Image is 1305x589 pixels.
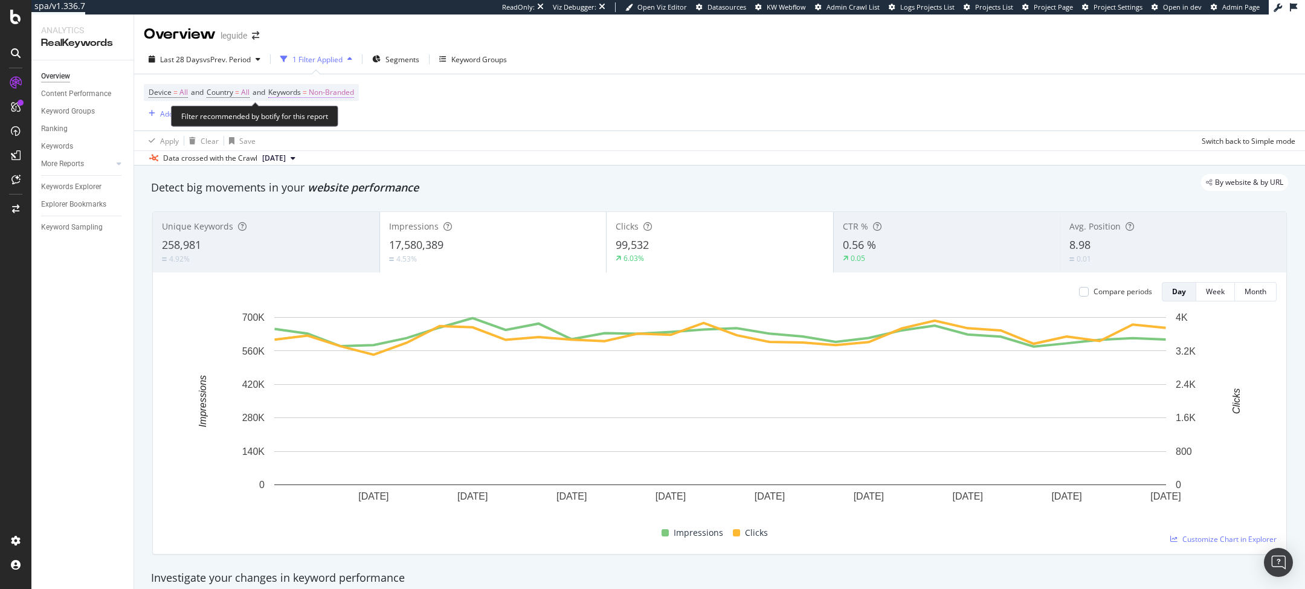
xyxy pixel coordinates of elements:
text: 560K [242,346,265,356]
button: Segments [367,50,424,69]
button: [DATE] [257,151,300,166]
button: Apply [144,131,179,150]
span: Device [149,87,172,97]
text: Clicks [1231,388,1242,414]
span: All [179,84,188,101]
span: Logs Projects List [900,2,955,11]
span: 0.56 % [843,237,876,252]
text: [DATE] [358,491,388,501]
div: Data crossed with the Crawl [163,153,257,164]
div: 6.03% [623,253,644,263]
text: [DATE] [953,491,983,501]
span: 99,532 [616,237,649,252]
div: Compare periods [1094,286,1152,297]
text: 2.4K [1176,379,1196,390]
a: Logs Projects List [889,2,955,12]
text: 420K [242,379,265,390]
div: 0.01 [1077,254,1091,264]
div: Keyword Sampling [41,221,103,234]
div: Overview [144,24,216,45]
a: Keywords [41,140,125,153]
div: Open Intercom Messenger [1264,548,1293,577]
div: Switch back to Simple mode [1202,136,1295,146]
div: Day [1172,286,1186,297]
span: Impressions [389,220,439,232]
text: 1.6K [1176,413,1196,423]
button: Save [224,131,256,150]
a: Keyword Groups [41,105,125,118]
div: Viz Debugger: [553,2,596,12]
div: Analytics [41,24,124,36]
span: Open Viz Editor [637,2,687,11]
div: 1 Filter Applied [292,54,343,65]
span: Admin Page [1222,2,1260,11]
text: [DATE] [556,491,587,501]
span: Last 28 Days [160,54,203,65]
text: [DATE] [656,491,686,501]
text: [DATE] [1051,491,1081,501]
button: Clear [184,131,219,150]
span: Keywords [268,87,301,97]
div: arrow-right-arrow-left [252,31,259,40]
a: Keywords Explorer [41,181,125,193]
span: = [235,87,239,97]
text: [DATE] [1150,491,1181,501]
div: Investigate your changes in keyword performance [151,570,1288,586]
text: 4K [1176,312,1188,323]
span: By website & by URL [1215,179,1283,186]
div: Month [1245,286,1266,297]
span: Country [207,87,233,97]
a: Customize Chart in Explorer [1170,534,1277,544]
text: 0 [259,480,265,490]
div: Clear [201,136,219,146]
a: KW Webflow [755,2,806,12]
span: Project Page [1034,2,1073,11]
div: Keywords [41,140,73,153]
span: = [303,87,307,97]
svg: A chart. [163,311,1277,521]
div: RealKeywords [41,36,124,50]
button: Week [1196,282,1235,301]
a: Admin Page [1211,2,1260,12]
text: [DATE] [755,491,785,501]
text: 280K [242,413,265,423]
img: Equal [162,257,167,261]
a: Keyword Sampling [41,221,125,234]
div: Content Performance [41,88,111,100]
div: More Reports [41,158,84,170]
a: Explorer Bookmarks [41,198,125,211]
a: Open Viz Editor [625,2,687,12]
span: vs Prev. Period [203,54,251,65]
div: Add Filter [160,109,192,119]
span: Project Settings [1094,2,1142,11]
span: 8.98 [1069,237,1091,252]
span: Open in dev [1163,2,1202,11]
a: Projects List [964,2,1013,12]
span: Impressions [674,526,723,540]
a: More Reports [41,158,113,170]
div: Ranking [41,123,68,135]
span: All [241,84,250,101]
div: Keywords Explorer [41,181,101,193]
button: Keyword Groups [434,50,512,69]
text: [DATE] [457,491,488,501]
span: = [173,87,178,97]
span: 17,580,389 [389,237,443,252]
div: 0.05 [851,253,865,263]
div: Keyword Groups [41,105,95,118]
a: Datasources [696,2,746,12]
div: ReadOnly: [502,2,535,12]
button: Day [1162,282,1196,301]
span: Clicks [745,526,768,540]
text: 700K [242,312,265,323]
span: 258,981 [162,237,201,252]
img: Equal [389,257,394,261]
img: Equal [1069,257,1074,261]
span: Avg. Position [1069,220,1121,232]
div: 4.92% [169,254,190,264]
div: Filter recommended by botify for this report [171,106,338,127]
a: Admin Crawl List [815,2,880,12]
div: Explorer Bookmarks [41,198,106,211]
button: Last 28 DaysvsPrev. Period [144,50,265,69]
